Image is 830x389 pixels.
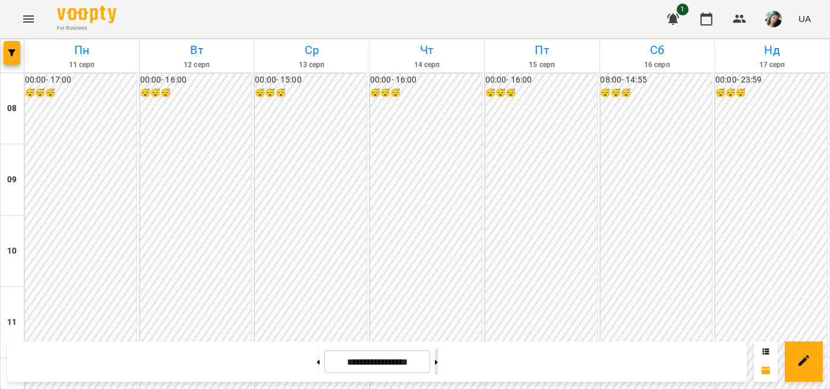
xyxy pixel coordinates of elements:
h6: 14 серп [371,59,482,71]
h6: 00:00 - 15:00 [255,74,367,87]
h6: 00:00 - 16:00 [370,74,482,87]
h6: Нд [717,41,828,59]
h6: 17 серп [717,59,828,71]
h6: Ср [256,41,367,59]
h6: 00:00 - 16:00 [140,74,252,87]
h6: Вт [141,41,253,59]
h6: 😴😴😴 [601,87,712,100]
h6: 😴😴😴 [485,87,597,100]
h6: 15 серп [487,59,598,71]
h6: 08:00 - 14:55 [601,74,712,87]
h6: Чт [371,41,482,59]
h6: 😴😴😴 [715,87,827,100]
h6: Пт [487,41,598,59]
h6: 00:00 - 23:59 [715,74,827,87]
span: For Business [57,24,116,32]
h6: 😴😴😴 [140,87,252,100]
h6: 12 серп [141,59,253,71]
h6: 00:00 - 17:00 [25,74,137,87]
h6: 11 [7,316,17,329]
h6: Пн [26,41,137,59]
h6: 16 серп [602,59,713,71]
span: UA [799,12,811,25]
h6: 10 [7,245,17,258]
h6: 09 [7,173,17,186]
img: 6404d22b0651f936bd5720d408d3365d.jpg [765,11,782,27]
img: Voopty Logo [57,6,116,23]
h6: Сб [602,41,713,59]
button: UA [794,8,816,30]
h6: 13 серп [256,59,367,71]
h6: 00:00 - 16:00 [485,74,597,87]
h6: 😴😴😴 [370,87,482,100]
span: 1 [677,4,689,15]
h6: 08 [7,102,17,115]
h6: 😴😴😴 [25,87,137,100]
h6: 11 серп [26,59,137,71]
button: Menu [14,5,43,33]
h6: 😴😴😴 [255,87,367,100]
